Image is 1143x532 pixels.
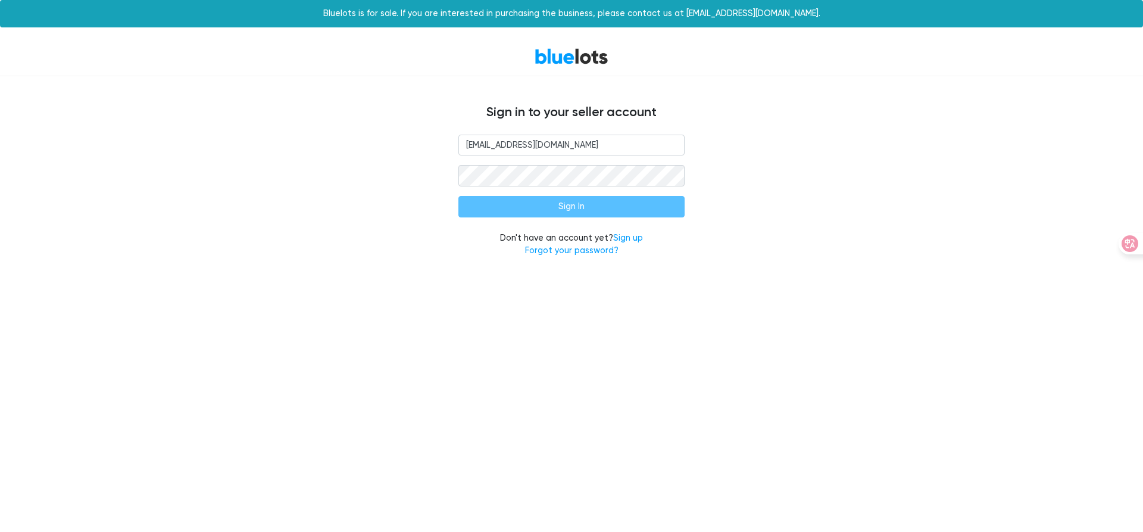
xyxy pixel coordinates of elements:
h4: Sign in to your seller account [214,105,929,120]
a: Forgot your password? [525,245,619,256]
div: Don't have an account yet? [458,232,685,257]
input: Email [458,135,685,156]
a: Sign up [613,233,643,243]
a: BlueLots [535,48,608,65]
input: Sign In [458,196,685,217]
